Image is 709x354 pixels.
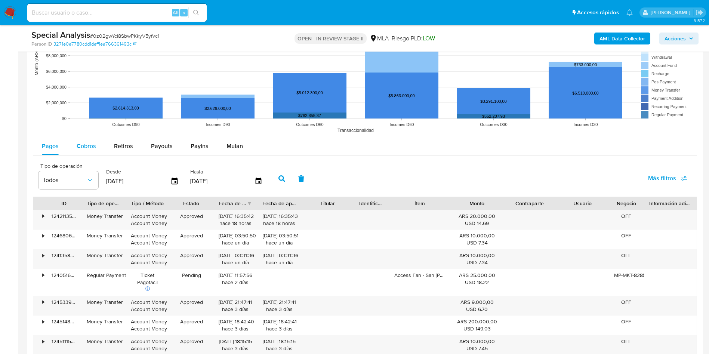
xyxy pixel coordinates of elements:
button: Acciones [659,33,699,44]
span: # 0z02gwYci8SbwPKkyV5yfvc1 [90,32,159,40]
button: search-icon [188,7,204,18]
a: Salir [696,9,703,16]
p: gustavo.deseta@mercadolibre.com [651,9,693,16]
a: Notificaciones [626,9,633,16]
span: s [183,9,185,16]
input: Buscar usuario o caso... [27,8,207,18]
b: Person ID [31,41,52,47]
span: Accesos rápidos [577,9,619,16]
b: Special Analysis [31,29,90,41]
p: OPEN - IN REVIEW STAGE II [295,33,367,44]
span: Acciones [665,33,686,44]
span: LOW [423,34,435,43]
span: 3.157.2 [694,18,705,24]
a: 3271e0e7780cdd1deff1ea766361493c [53,41,136,47]
button: AML Data Collector [594,33,650,44]
div: MLA [370,34,389,43]
span: Alt [173,9,179,16]
span: Riesgo PLD: [392,34,435,43]
b: AML Data Collector [599,33,645,44]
